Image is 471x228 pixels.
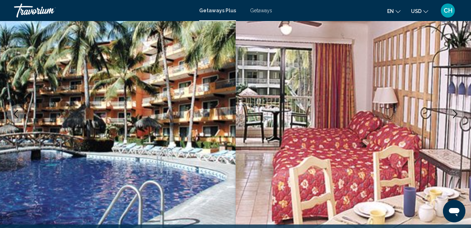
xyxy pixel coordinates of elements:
a: Getaways [250,8,272,13]
button: User Menu [439,3,457,18]
a: Travorium [14,4,192,18]
iframe: Button to launch messaging window [443,200,465,222]
span: CH [444,7,452,14]
span: en [387,8,394,14]
a: Getaways Plus [199,8,236,13]
span: USD [411,8,422,14]
button: Previous image [7,105,25,123]
button: Next image [446,105,464,123]
button: Change language [387,6,401,16]
button: Change currency [411,6,428,16]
